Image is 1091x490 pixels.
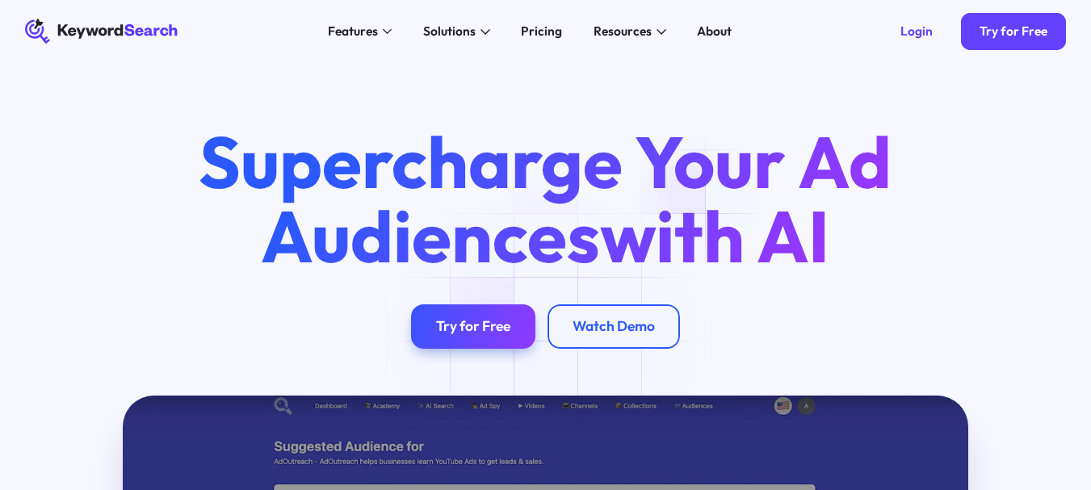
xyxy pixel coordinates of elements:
div: Resources [594,22,652,40]
div: Pricing [521,22,562,40]
h1: Supercharge Your Ad Audiences [170,125,921,274]
a: Pricing [512,19,572,44]
span: with AI [600,191,829,281]
a: Try for Free [411,304,535,348]
a: About [688,19,741,44]
div: Try for Free [436,318,510,336]
div: Login [900,23,933,39]
a: Try for Free [961,13,1067,51]
div: Features [328,22,378,40]
div: Try for Free [980,23,1047,39]
div: About [697,22,732,40]
div: Watch Demo [573,318,655,336]
div: Solutions [423,22,476,40]
a: Login [881,13,951,51]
